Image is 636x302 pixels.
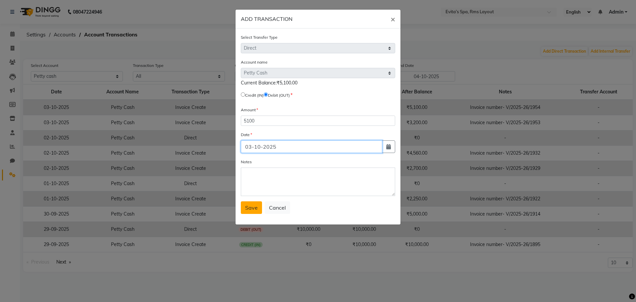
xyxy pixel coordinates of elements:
h6: ADD TRANSACTION [241,15,292,23]
label: Amount [241,107,258,113]
label: Select Transfer Type [241,34,278,40]
button: Close [385,10,400,28]
button: Save [241,201,262,214]
label: Debit (OUT) [268,92,290,98]
span: × [391,14,395,24]
label: Credit (IN) [245,92,264,98]
label: Date [241,132,252,138]
button: Cancel [265,201,290,214]
span: Save [245,204,258,211]
label: Account name [241,59,268,65]
label: Notes [241,159,252,165]
span: Current Balance:₹5,100.00 [241,80,297,86]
